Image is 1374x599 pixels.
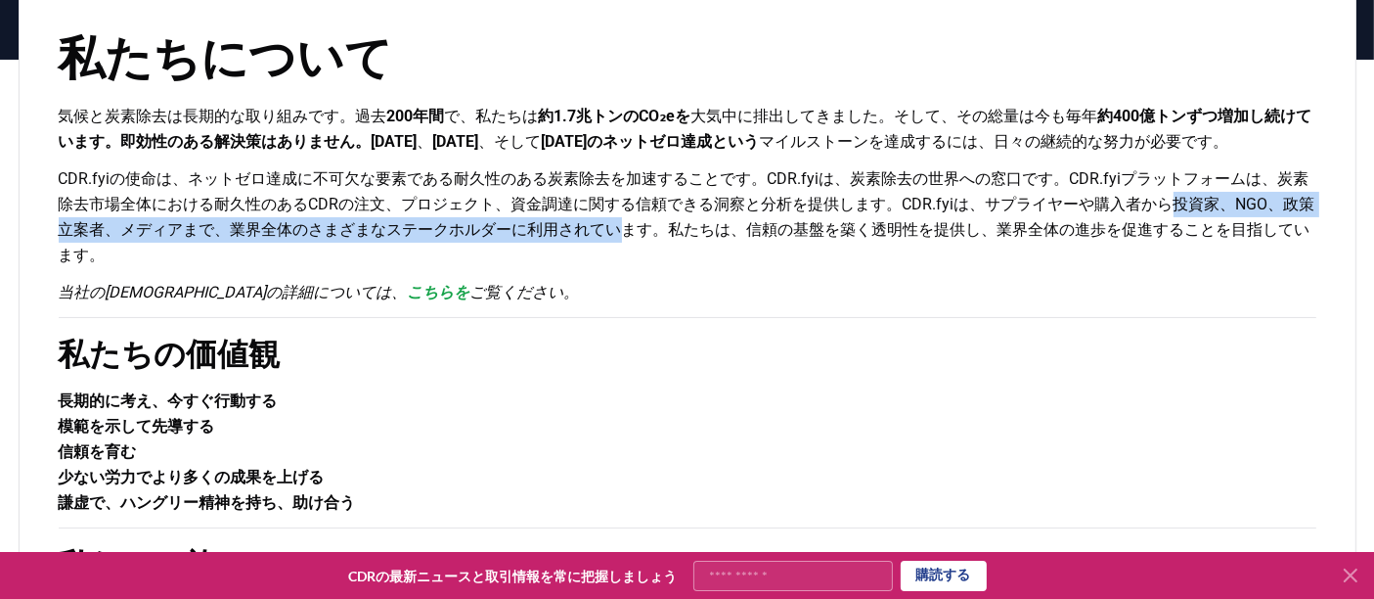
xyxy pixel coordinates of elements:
[372,132,418,151] font: [DATE]
[691,107,1098,125] font: 大気中に排出してきました。そして、その総量は今も毎年
[479,132,542,151] font: 、そして
[59,283,408,301] font: 当社の[DEMOGRAPHIC_DATA]の詳細については、
[433,132,479,151] font: [DATE]
[408,283,470,301] a: こちらを
[418,132,433,151] font: 、
[979,132,1229,151] font: 、日々の継続的な努力が必要です。
[59,332,281,375] font: 私たちの価値観
[539,107,691,125] font: 約1.7兆トンのCO₂eを
[59,542,218,585] font: 私たちの旅
[387,107,445,125] font: 200年間
[59,493,356,512] font: 謙虚で、ハングリー精神を持ち、助け合う
[59,417,215,436] font: 模範を示して先導する
[470,283,580,301] font: ご覧ください。
[59,442,137,461] font: 信頼を育む
[59,392,278,410] font: 長期的に考え、今すぐ行動する
[59,107,387,125] font: 気候と炭素除去は長期的な取り組みです。過去
[59,169,1315,264] font: CDR.fyiの使命は、ネットゼロ達成に不可欠な要素である耐久性のある炭素除去を加速することです。CDR.fyiは、炭素除去の世界への窓口です。CDR.fyiプラットフォームは、炭素除去市場全体...
[445,107,539,125] font: で、私たちは
[59,24,393,88] font: 私たちについて
[542,132,760,151] font: [DATE]のネットゼロ達成という
[59,468,325,486] font: 少ない労力でより多くの成果を上げる
[760,132,979,151] font: マイルストーンを達成するには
